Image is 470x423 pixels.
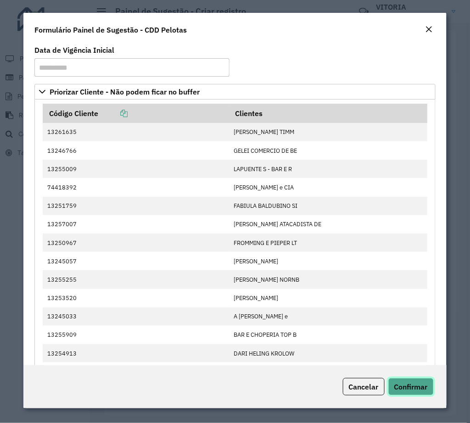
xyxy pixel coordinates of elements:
td: [PERSON_NAME] [229,289,428,307]
th: Código Cliente [43,104,229,123]
span: Confirmar [394,382,428,391]
td: 13245057 [43,252,229,270]
a: Copiar [98,109,128,118]
td: 13246757 [43,362,229,381]
td: LAPUENTE S - BAR E R [229,160,428,178]
td: FROMMING E PIEPER LT [229,234,428,252]
span: Cancelar [349,382,379,391]
td: 13255909 [43,326,229,344]
button: Confirmar [388,378,434,395]
button: Cancelar [343,378,385,395]
td: 13261635 [43,123,229,141]
td: BAR E CHOPERIA TOP B [229,326,428,344]
td: [PERSON_NAME] e CIA [229,178,428,196]
em: Fechar [425,26,433,33]
td: GELEI COMERCIO DE BE [229,141,428,160]
h4: Formulário Painel de Sugestão - CDD Pelotas [34,24,187,35]
td: DARI HELING KROLOW [229,344,428,362]
td: 13251759 [43,197,229,215]
td: 13255009 [43,160,229,178]
td: [PERSON_NAME] [229,252,428,270]
label: Data de Vigência Inicial [34,45,114,56]
button: Close [423,24,436,36]
td: 74418392 [43,178,229,196]
td: 13257007 [43,215,229,234]
a: Priorizar Cliente - Não podem ficar no buffer [34,84,436,100]
td: [PERSON_NAME] NORNB [229,270,428,289]
td: 13246766 [43,141,229,160]
td: 13255255 [43,270,229,289]
td: 13253520 [43,289,229,307]
td: [PERSON_NAME] LETTI [229,362,428,381]
span: Priorizar Cliente - Não podem ficar no buffer [50,88,200,95]
td: 13254913 [43,344,229,362]
td: [PERSON_NAME] ATACADISTA DE [229,215,428,234]
th: Clientes [229,104,428,123]
td: FABIULA BALDUBINO SI [229,197,428,215]
td: 13245033 [43,307,229,326]
td: [PERSON_NAME] TIMM [229,123,428,141]
td: A [PERSON_NAME] e [229,307,428,326]
td: 13250967 [43,234,229,252]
